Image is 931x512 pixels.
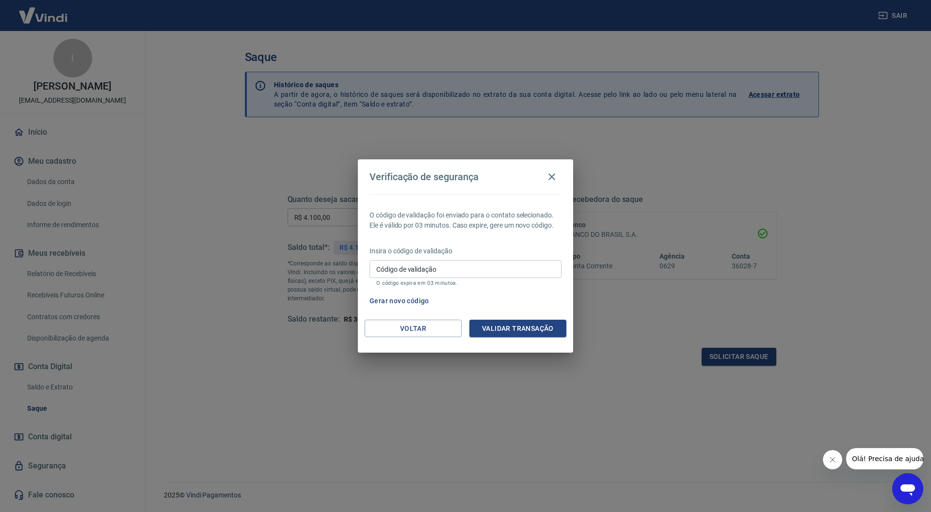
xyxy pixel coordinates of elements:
p: O código de validação foi enviado para o contato selecionado. Ele é válido por 03 minutos. Caso e... [369,210,562,231]
button: Gerar novo código [366,292,433,310]
button: Voltar [365,320,462,338]
iframe: Mensagem da empresa [846,448,923,469]
h4: Verificação de segurança [369,171,479,183]
iframe: Fechar mensagem [823,450,842,469]
p: Insira o código de validação [369,246,562,256]
p: O código expira em 03 minutos. [376,280,555,286]
iframe: Botão para abrir a janela de mensagens [892,473,923,504]
button: Validar transação [469,320,566,338]
span: Olá! Precisa de ajuda? [6,7,81,15]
